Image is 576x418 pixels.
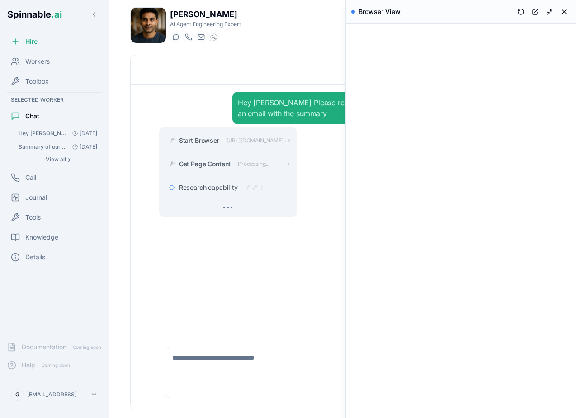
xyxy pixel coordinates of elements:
button: G[EMAIL_ADDRESS] [7,385,101,404]
span: Start Browser [179,136,219,145]
span: .ai [51,9,62,20]
button: Open conversation: Hey Manuel I want to re-write a Product Requirements document to add informati... [14,127,101,140]
span: Chat [25,112,39,121]
span: Summary of our work Hi Manuel, Please go check our merged pull requests on GitHub from the pas...... [19,143,69,150]
button: Open conversation: Summary of our work Hi Manuel, Please go check our merged pull requests on Git... [14,141,101,153]
button: Show all conversations [14,154,101,165]
div: tool_call - started [245,185,250,190]
p: AI Agent Engineering Expert [170,21,241,28]
button: Start a call with Manuel Mehta [183,32,194,42]
span: [URL][DOMAIN_NAME].. [227,137,286,144]
button: Start a chat with Manuel Mehta [170,32,181,42]
button: WhatsApp [208,32,219,42]
span: Help [22,361,35,370]
img: Manuel Mehta [131,8,166,43]
p: [EMAIL_ADDRESS] [27,391,76,398]
span: Documentation [22,343,66,352]
span: Knowledge [25,233,58,242]
span: [DATE] [69,143,97,150]
span: Tools [25,213,41,222]
span: Call [25,173,36,182]
span: View all [46,156,66,163]
span: › [68,156,71,163]
span: Processing... [238,160,269,168]
span: G [15,391,19,398]
div: tool_call - completed [252,185,258,190]
div: Hey [PERSON_NAME] Please read this article: [URL][DOMAIN_NAME] and send me an email with the summary [238,97,520,119]
button: Send email to manuel.mehta@getspinnable.ai [195,32,206,42]
iframe: Browser View [346,24,576,418]
span: Coming Soon [70,343,104,352]
span: Coming Soon [39,361,73,370]
span: Hire [25,37,38,46]
h1: [PERSON_NAME] [170,8,241,21]
span: Details [25,253,45,262]
span: Toolbox [25,77,49,86]
span: Get Page Content [179,160,231,169]
span: Workers [25,57,50,66]
div: Selected Worker [4,94,105,105]
span: Research capability [179,183,238,192]
span: Journal [25,193,47,202]
span: Hey Manuel I want to re-write a Product Requirements document to add information. The goal is to.... [19,130,69,137]
div: 304 more events [261,185,263,190]
span: [DATE] [69,130,97,137]
img: WhatsApp [210,33,217,41]
span: Spinnable [7,9,62,20]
